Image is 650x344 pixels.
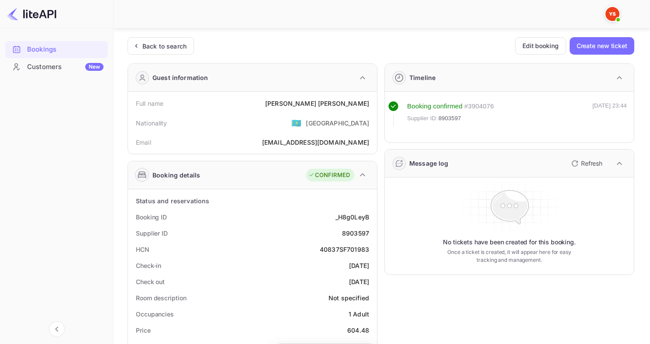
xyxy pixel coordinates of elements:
div: Timeline [409,73,436,82]
div: [EMAIL_ADDRESS][DOMAIN_NAME] [262,138,369,147]
button: Edit booking [515,37,566,55]
div: CONFIRMED [308,171,350,180]
div: Room description [136,293,186,302]
p: Refresh [581,159,602,168]
div: [DATE] 23:44 [592,101,627,127]
div: Occupancies [136,309,174,319]
div: Full name [136,99,163,108]
div: Email [136,138,151,147]
div: Guest information [152,73,208,82]
div: Bookings [5,41,108,58]
div: Status and reservations [136,196,209,205]
div: 604.48 [347,326,369,335]
div: [DATE] [349,261,369,270]
button: Refresh [566,156,606,170]
div: Nationality [136,118,167,128]
button: Collapse navigation [49,321,65,337]
div: Bookings [27,45,104,55]
div: [PERSON_NAME] [PERSON_NAME] [265,99,369,108]
div: _H8g0LeyB [335,212,369,222]
div: Booking ID [136,212,167,222]
div: CustomersNew [5,59,108,76]
div: [GEOGRAPHIC_DATA] [306,118,369,128]
img: Yandex Support [605,7,619,21]
span: Supplier ID: [407,114,438,123]
p: No tickets have been created for this booking. [443,238,576,247]
a: CustomersNew [5,59,108,75]
div: Supplier ID [136,229,168,238]
div: HCN [136,245,149,254]
div: 1 Adult [349,309,369,319]
div: Check out [136,277,165,286]
div: # 3904076 [464,101,494,111]
div: 8903597 [342,229,369,238]
p: Once a ticket is created, it will appear here for easy tracking and management. [443,248,576,264]
button: Create new ticket [570,37,634,55]
div: Back to search [142,42,187,51]
div: Booking confirmed [407,101,463,111]
div: New [85,63,104,71]
div: Check-in [136,261,161,270]
span: 8903597 [439,114,461,123]
div: Not specified [328,293,369,302]
img: LiteAPI logo [7,7,56,21]
a: Bookings [5,41,108,57]
div: [DATE] [349,277,369,286]
div: Booking details [152,170,200,180]
span: United States [291,115,301,131]
div: 40837SF701983 [320,245,369,254]
div: Price [136,326,151,335]
div: Customers [27,62,104,72]
div: Message log [409,159,449,168]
